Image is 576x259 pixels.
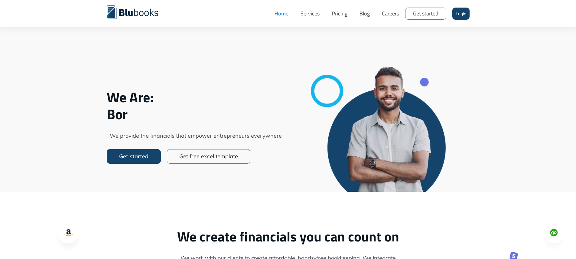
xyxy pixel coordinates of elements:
[405,8,446,20] a: Get started
[268,5,295,23] a: Home
[326,5,353,23] a: Pricing
[107,228,470,245] h2: We create financials you can count on
[376,5,405,23] a: Careers
[107,5,167,19] a: home
[107,89,285,106] span: We Are:
[107,132,285,140] span: We provide the financials that empower entrepreneurs everywhere
[452,8,470,20] a: Login
[107,149,161,164] a: Get started
[353,5,376,23] a: Blog
[167,149,250,164] a: Get free excel template
[295,5,326,23] a: Services
[107,106,285,123] span: Bor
